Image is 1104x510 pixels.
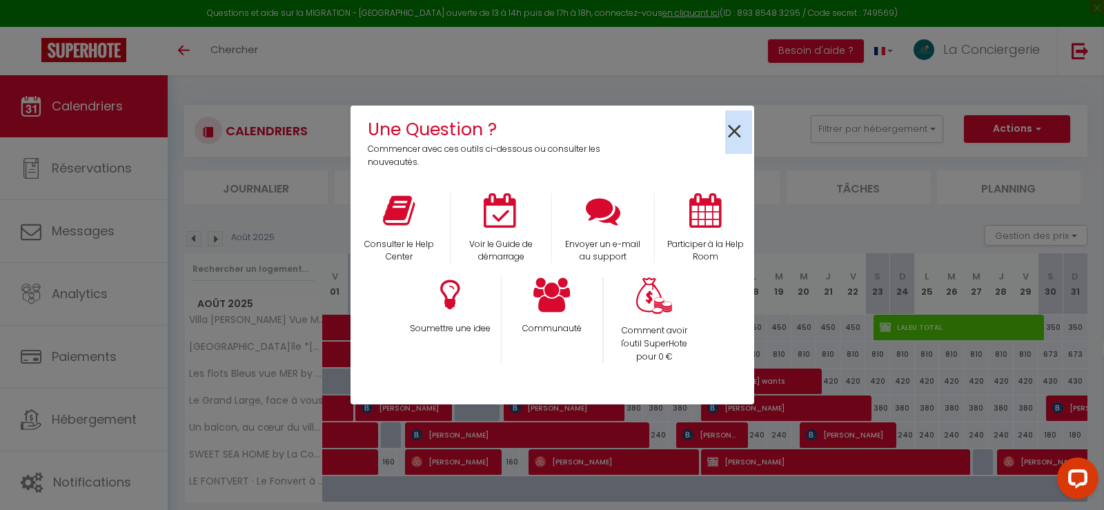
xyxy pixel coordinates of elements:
p: Voir le Guide de démarrage [460,238,542,264]
h4: Une Question ? [368,116,610,143]
p: Consulter le Help Center [357,238,442,264]
p: Soumettre une idee [408,322,492,335]
p: Comment avoir l'outil SuperHote pour 0 € [613,324,696,364]
iframe: LiveChat chat widget [1046,452,1104,510]
p: Envoyer un e-mail au support [561,238,645,264]
button: Close [725,117,744,148]
p: Communauté [511,322,593,335]
img: Money bag [636,277,672,314]
p: Commencer avec ces outils ci-dessous ou consulter les nouveautés. [368,143,610,169]
p: Participer à la Help Room [664,238,747,264]
span: × [725,110,744,154]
